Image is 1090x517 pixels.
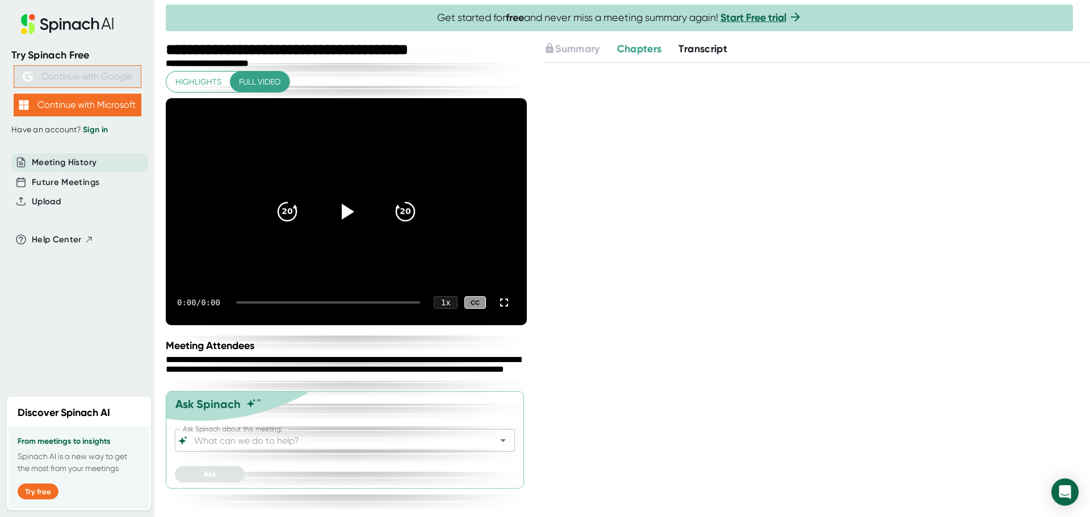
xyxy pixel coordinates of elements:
[32,233,82,246] span: Help Center
[175,397,241,411] div: Ask Spinach
[23,72,33,82] img: Aehbyd4JwY73AAAAAElFTkSuQmCC
[177,298,223,307] div: 0:00 / 0:00
[166,339,530,352] div: Meeting Attendees
[239,75,280,89] span: Full video
[175,75,221,89] span: Highlights
[495,432,511,448] button: Open
[506,11,524,24] b: free
[192,432,478,448] input: What can we do to help?
[32,233,94,246] button: Help Center
[14,94,141,116] button: Continue with Microsoft
[617,41,662,57] button: Chapters
[14,65,141,88] button: Continue with Google
[175,466,245,482] button: Ask
[11,49,143,62] div: Try Spinach Free
[18,451,140,474] p: Spinach AI is a new way to get the most from your meetings
[434,296,458,309] div: 1 x
[166,72,230,93] button: Highlights
[32,156,97,169] button: Meeting History
[678,43,727,55] span: Transcript
[18,405,110,421] h2: Discover Spinach AI
[11,125,143,135] div: Have an account?
[230,72,290,93] button: Full video
[18,484,58,499] button: Try free
[83,125,108,134] a: Sign in
[617,43,662,55] span: Chapters
[1051,478,1079,506] div: Open Intercom Messenger
[437,11,802,24] span: Get started for and never miss a meeting summary again!
[720,11,786,24] a: Start Free trial
[678,41,727,57] button: Transcript
[544,41,599,57] button: Summary
[32,195,61,208] button: Upload
[203,469,216,479] span: Ask
[544,41,617,57] div: Upgrade to access
[464,296,486,309] div: CC
[32,176,99,189] button: Future Meetings
[555,43,599,55] span: Summary
[18,437,140,446] h3: From meetings to insights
